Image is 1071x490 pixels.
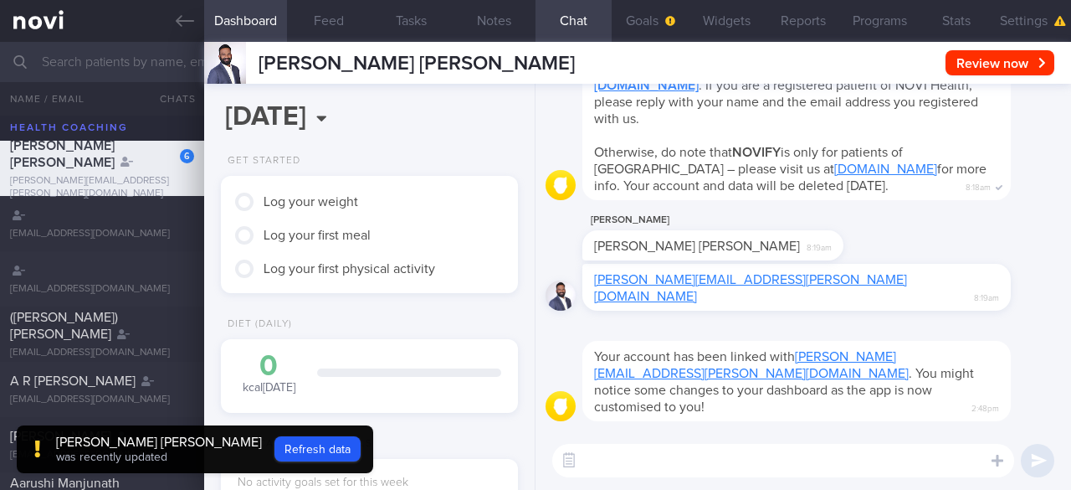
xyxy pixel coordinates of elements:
div: [PERSON_NAME] [582,210,894,230]
span: Otherwise, do note that is only for patients of [GEOGRAPHIC_DATA] – please visit us at for more i... [594,146,986,193]
div: [EMAIL_ADDRESS][DOMAIN_NAME] [10,347,194,359]
span: Your account has been linked with . You might notice some changes to your dashboard as the app is... [594,350,974,414]
span: ([PERSON_NAME]) [PERSON_NAME] [10,311,118,341]
span: 8:19am [974,288,999,304]
button: Review now [945,50,1054,75]
button: Refresh data [274,436,361,462]
span: [PERSON_NAME] [PERSON_NAME] [594,240,800,253]
div: Get Started [221,155,300,168]
div: [EMAIL_ADDRESS][DOMAIN_NAME] [10,394,194,406]
a: [PERSON_NAME][EMAIL_ADDRESS][PERSON_NAME][DOMAIN_NAME] [594,273,907,303]
div: 0 [238,352,300,381]
span: 2:48pm [971,399,999,415]
span: 8:19am [807,238,832,254]
div: [EMAIL_ADDRESS][DOMAIN_NAME] [10,449,194,462]
span: [PERSON_NAME] [PERSON_NAME] [10,139,115,169]
div: [EMAIL_ADDRESS][DOMAIN_NAME] [10,283,194,296]
div: [PERSON_NAME] [PERSON_NAME] [56,434,262,451]
div: [PERSON_NAME][EMAIL_ADDRESS][PERSON_NAME][DOMAIN_NAME] [10,175,194,200]
div: [EMAIL_ADDRESS][DOMAIN_NAME] [10,228,194,240]
span: [PERSON_NAME] [PERSON_NAME] [259,54,575,74]
span: 8:18am [966,178,991,193]
div: kcal [DATE] [238,352,300,396]
span: [PERSON_NAME] [10,430,111,443]
strong: NOVIFY [732,146,781,159]
button: Chats [137,82,204,116]
span: A R [PERSON_NAME] [10,374,136,388]
span: We could not find a matching account for your email: . If you are a registered patient of NOVI He... [594,45,978,126]
div: 6 [180,149,194,163]
a: [DOMAIN_NAME] [834,162,937,176]
div: Diet (Daily) [221,318,292,331]
span: was recently updated [56,451,167,463]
